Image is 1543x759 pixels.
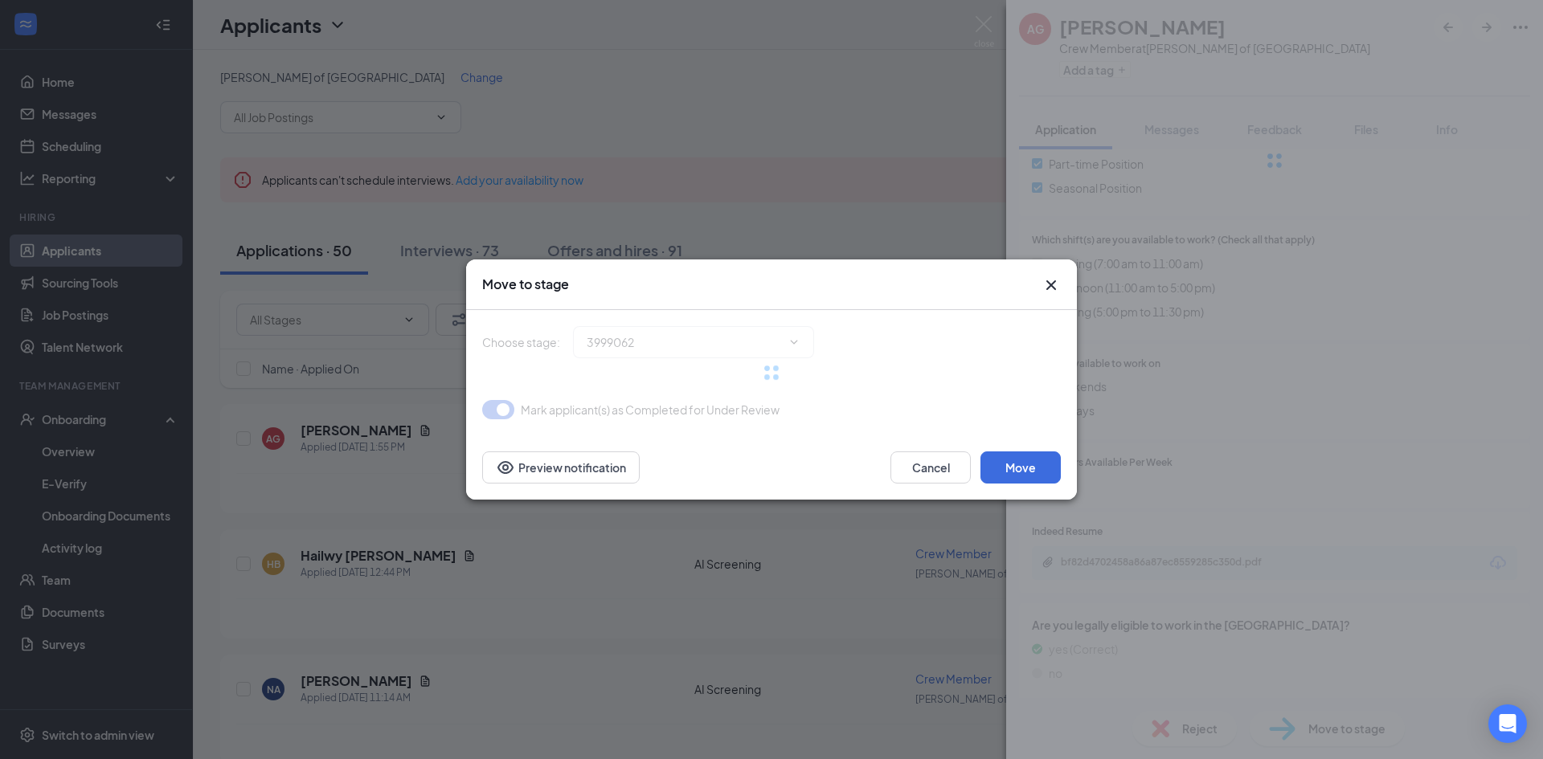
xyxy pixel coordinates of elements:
[1042,275,1061,295] button: Close
[980,451,1061,484] button: Move
[1488,704,1527,743] div: Open Intercom Messenger
[890,451,971,484] button: Cancel
[1042,275,1061,295] svg: Cross
[482,275,569,293] h3: Move to stage
[496,458,515,477] svg: Eye
[482,451,640,484] button: Preview notificationEye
